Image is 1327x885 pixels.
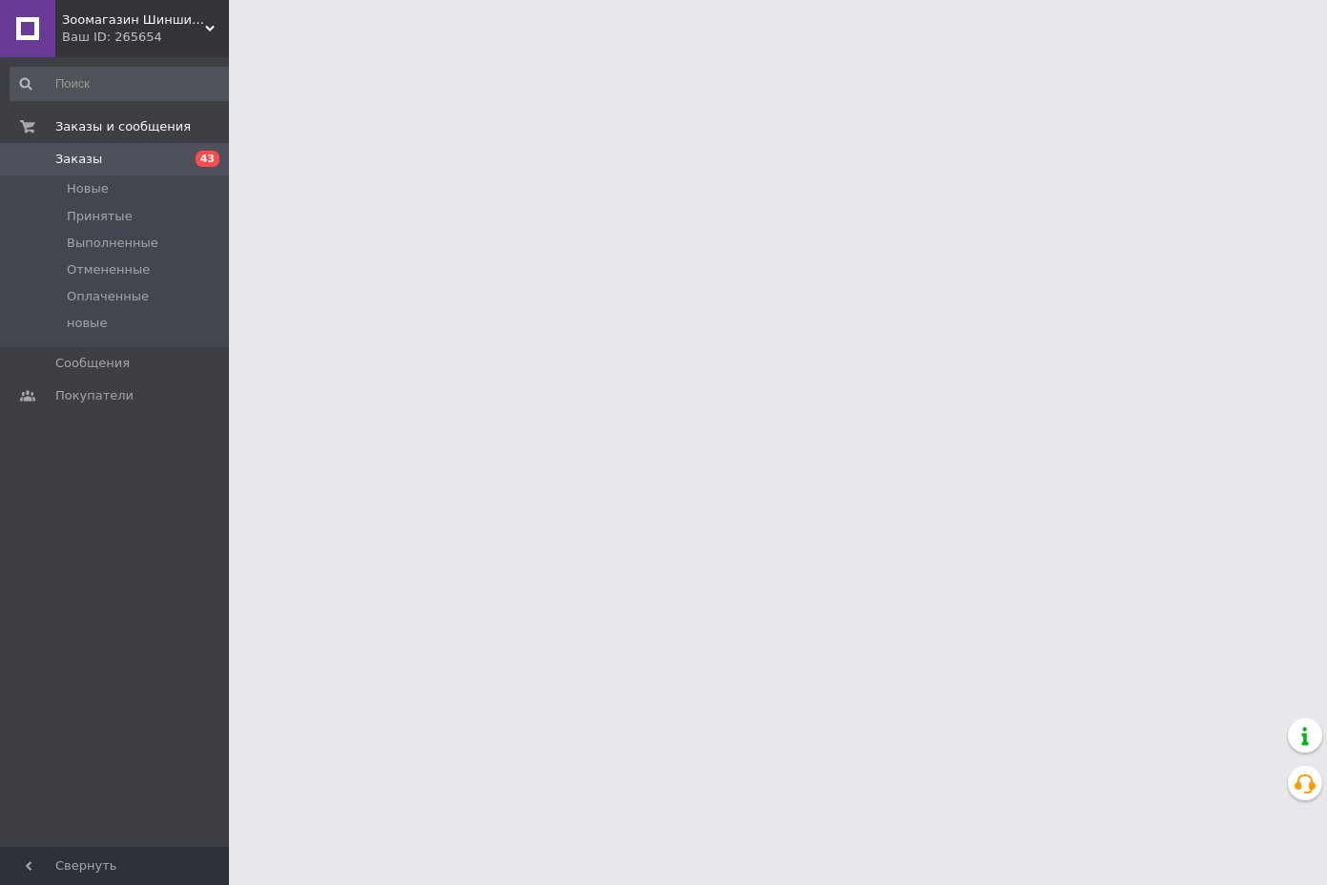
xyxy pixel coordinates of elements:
span: новые [67,315,107,332]
span: 43 [196,151,219,167]
input: Поиск [10,67,236,101]
div: Ваш ID: 265654 [62,29,229,46]
span: Новые [67,180,109,197]
span: Выполненные [67,235,158,252]
span: Покупатели [55,387,134,404]
span: Заказы [55,151,102,168]
span: Заказы и сообщения [55,118,191,135]
span: Оплаченные [67,288,149,305]
span: Сообщения [55,355,130,372]
span: Отмененные [67,261,150,278]
span: Принятые [67,208,133,225]
span: Зоомагазин Шиншилка - Дискаунтер зоотоваров.Корма для кошек и собак. Ветеринарная аптека [62,11,205,29]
